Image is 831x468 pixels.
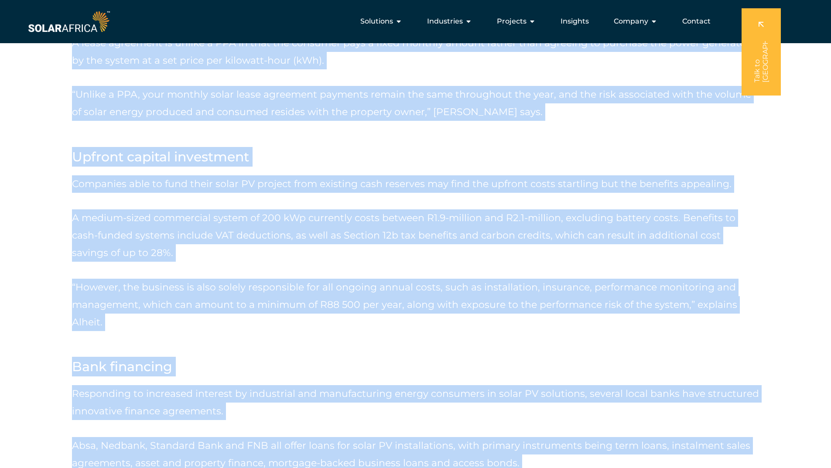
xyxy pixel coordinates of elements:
[427,16,463,27] span: Industries
[561,16,589,27] a: Insights
[112,13,718,30] div: Menu Toggle
[112,13,718,30] nav: Menu
[72,209,759,262] p: A medium-sized commercial system of 200 kWp currently costs between R1.9-million and R2.1-million...
[72,34,759,69] p: A lease agreement is unlike a PPA in that the consumer pays a fixed monthly amount rather than ag...
[72,357,759,376] h4: Bank financing
[72,147,759,167] h4: Upfront capital investment
[72,385,759,420] p: Responding to increased interest by industrial and manufacturing energy consumers in solar PV sol...
[360,16,393,27] span: Solutions
[682,16,711,27] a: Contact
[497,16,527,27] span: Projects
[72,86,759,121] p: “Unlike a PPA, your monthly solar lease agreement payments remain the same throughout the year, a...
[72,279,759,331] p: “However, the business is also solely responsible for all ongoing annual costs, such as installat...
[72,175,759,193] p: Companies able to fund their solar PV project from existing cash reserves may find the upfront co...
[614,16,648,27] span: Company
